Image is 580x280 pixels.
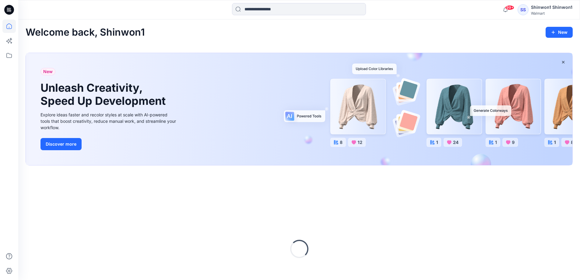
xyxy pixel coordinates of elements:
[43,68,53,75] span: New
[531,4,572,11] div: Shinwon1 Shinwon1
[531,11,572,16] div: Walmart
[518,4,529,15] div: SS
[40,81,168,108] h1: Unleash Creativity, Speed Up Development
[40,138,82,150] button: Discover more
[40,138,178,150] a: Discover more
[40,112,178,131] div: Explore ideas faster and recolor styles at scale with AI-powered tools that boost creativity, red...
[26,27,145,38] h2: Welcome back, Shinwon1
[505,5,514,10] span: 99+
[546,27,573,38] button: New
